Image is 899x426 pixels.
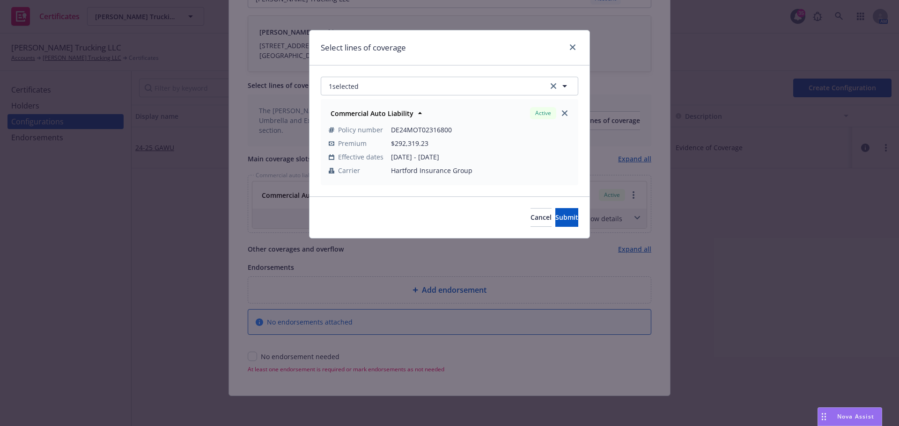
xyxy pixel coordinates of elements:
button: Cancel [531,208,552,227]
a: close [567,42,578,53]
span: 1 selected [329,81,359,91]
span: Nova Assist [837,412,874,420]
a: close [559,108,570,119]
button: Submit [555,208,578,227]
button: Nova Assist [818,407,882,426]
div: Drag to move [818,408,830,426]
span: Hartford Insurance Group [391,166,570,175]
span: $292,319.23 [391,139,428,148]
strong: Commercial Auto Liability [331,109,413,118]
span: Active [534,109,553,117]
span: Policy number [338,125,383,135]
span: Submit [555,213,578,222]
h1: Select lines of coverage [321,42,406,54]
span: Premium [338,138,367,148]
span: [DATE] - [DATE] [391,152,570,162]
span: Effective dates [338,152,383,162]
span: DE24MOT02316800 [391,125,570,135]
a: clear selection [548,80,559,92]
button: 1selectedclear selection [321,77,578,95]
span: Cancel [531,213,552,222]
span: Carrier [338,166,360,175]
